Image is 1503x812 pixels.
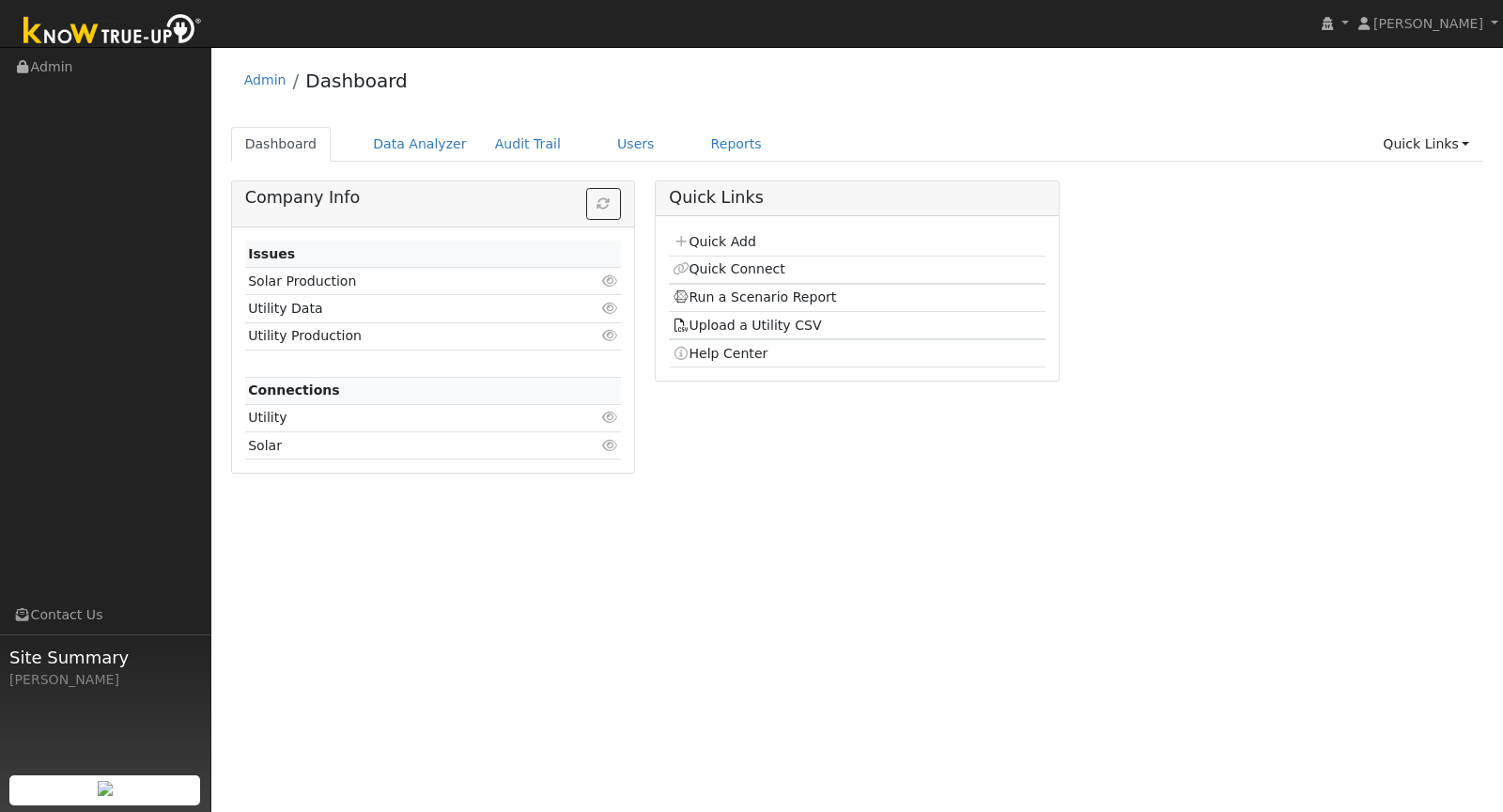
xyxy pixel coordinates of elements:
td: Utility Production [245,322,561,350]
i: Click to view [601,439,618,452]
a: Admin [244,72,287,87]
h5: Company Info [245,188,621,208]
td: Solar [245,432,561,460]
td: Utility Data [245,295,561,322]
img: retrieve [98,781,113,796]
a: Audit Trail [481,127,575,162]
i: Click to view [601,411,618,424]
span: Site Summary [9,645,201,670]
h5: Quick Links [669,188,1045,208]
img: Know True-Up [14,10,211,53]
a: Quick Links [1369,127,1483,162]
a: Quick Add [673,234,756,249]
strong: Connections [248,383,340,398]
a: Reports [697,127,776,162]
a: Data Analyzer [359,127,481,162]
a: Dashboard [231,127,332,162]
a: Dashboard [305,70,408,92]
i: Click to view [601,302,618,315]
span: [PERSON_NAME] [1373,16,1483,31]
a: Users [603,127,669,162]
a: Help Center [673,346,768,361]
td: Utility [245,404,561,431]
a: Run a Scenario Report [673,289,837,304]
td: Solar Production [245,268,561,295]
strong: Issues [248,246,295,261]
i: Click to view [601,329,618,342]
a: Upload a Utility CSV [673,318,822,333]
div: [PERSON_NAME] [9,670,201,690]
i: Click to view [601,274,618,288]
a: Quick Connect [673,261,785,276]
